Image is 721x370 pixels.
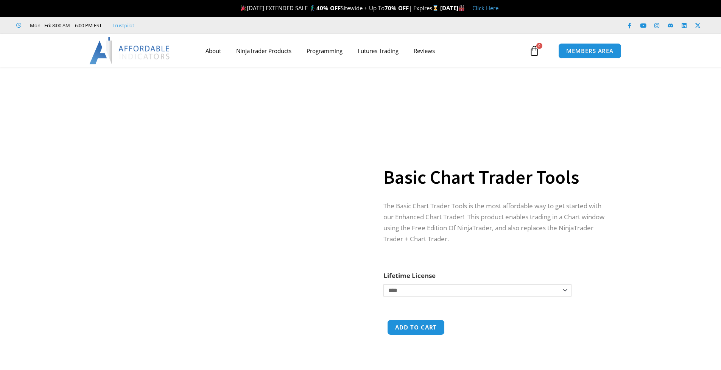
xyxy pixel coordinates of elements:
button: Add to cart [387,320,445,335]
span: [DATE] EXTENDED SALE 🏌️‍♂️ Sitewide + Up To | Expires [239,4,440,12]
a: MEMBERS AREA [558,43,621,59]
span: MEMBERS AREA [566,48,614,54]
strong: 40% OFF [316,4,341,12]
img: ⌛ [433,5,438,11]
span: 0 [536,43,542,49]
h1: Basic Chart Trader Tools [383,164,604,190]
a: Reviews [406,42,442,59]
strong: 70% OFF [385,4,409,12]
a: NinjaTrader Products [229,42,299,59]
a: Trustpilot [112,21,134,30]
p: The Basic Chart Trader Tools is the most affordable way to get started with our Enhanced Chart Tr... [383,201,604,245]
a: Click Here [472,4,498,12]
img: 🎉 [241,5,246,11]
span: Mon - Fri: 8:00 AM – 6:00 PM EST [28,21,102,30]
img: LogoAI | Affordable Indicators – NinjaTrader [89,37,171,64]
img: 🏭 [459,5,464,11]
a: Programming [299,42,350,59]
a: Futures Trading [350,42,406,59]
nav: Menu [198,42,527,59]
a: About [198,42,229,59]
strong: [DATE] [440,4,465,12]
a: 0 [518,40,551,62]
label: Lifetime License [383,271,436,280]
